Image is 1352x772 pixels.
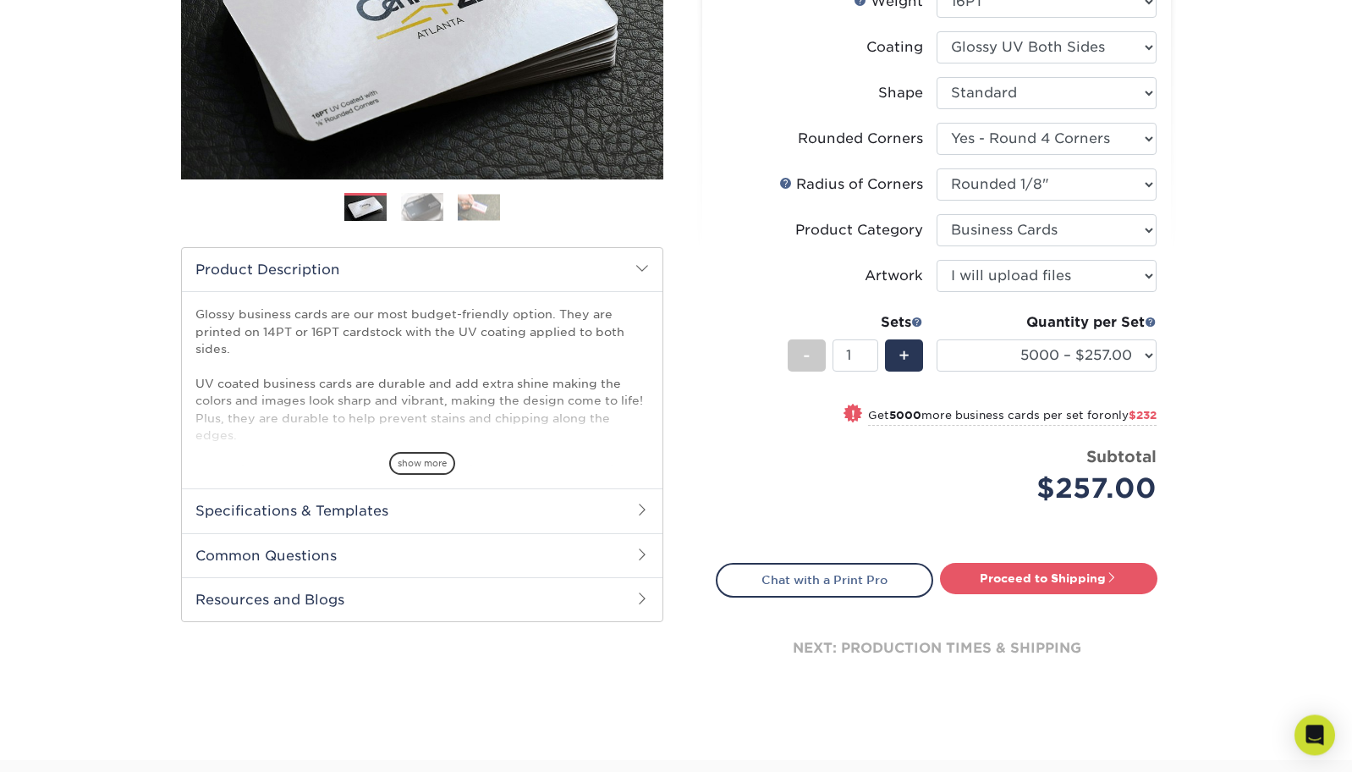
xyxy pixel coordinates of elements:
a: Chat with a Print Pro [716,563,933,597]
span: ! [851,405,855,423]
small: Get more business cards per set for [868,409,1157,426]
img: Business Cards 02 [401,192,443,222]
span: $232 [1129,409,1157,422]
a: Proceed to Shipping [940,563,1157,593]
div: Open Intercom Messenger [1294,714,1335,755]
span: + [899,343,910,368]
img: Business Cards 01 [344,187,387,229]
strong: 5000 [889,409,921,422]
div: Radius of Corners [779,174,923,195]
h2: Resources and Blogs [182,577,662,621]
iframe: Google Customer Reviews [4,720,144,766]
p: Glossy business cards are our most budget-friendly option. They are printed on 14PT or 16PT cards... [195,306,649,530]
img: Business Cards 03 [458,194,500,220]
span: - [803,343,811,368]
h2: Specifications & Templates [182,488,662,532]
span: show more [389,452,455,475]
div: next: production times & shipping [716,598,1157,699]
div: Sets [788,312,923,333]
span: only [1104,409,1157,422]
div: Shape [878,83,923,103]
div: Product Category [795,220,923,240]
div: Artwork [865,266,923,286]
div: $257.00 [949,468,1157,509]
strong: Subtotal [1086,447,1157,466]
h2: Common Questions [182,533,662,577]
div: Quantity per Set [937,312,1157,333]
h2: Product Description [182,248,662,291]
div: Rounded Corners [798,129,923,149]
div: Coating [866,37,923,58]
